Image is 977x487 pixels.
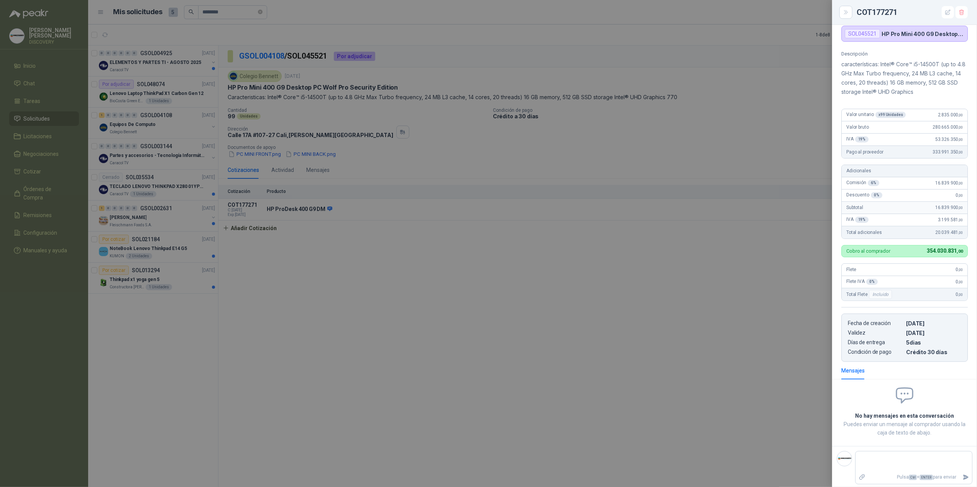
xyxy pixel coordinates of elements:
[920,475,933,480] span: ENTER
[882,31,964,37] p: HP Pro Mini 400 G9 Desktop PC Wolf Pro Security Edition
[846,290,893,299] span: Total Flete
[846,248,890,253] p: Cobro al comprador
[958,230,963,235] span: ,00
[841,51,968,57] p: Descripción
[855,217,869,223] div: 19 %
[958,218,963,222] span: ,00
[857,6,968,18] div: COT177271
[866,279,878,285] div: 0 %
[958,150,963,154] span: ,00
[927,248,963,254] span: 354.030.831
[958,113,963,117] span: ,00
[855,471,869,484] label: Adjuntar archivos
[869,290,892,299] div: Incluido
[958,206,963,210] span: ,00
[871,192,882,198] div: 0 %
[957,249,963,254] span: ,00
[837,451,852,466] img: Company Logo
[845,29,880,38] div: SOL045521
[938,112,963,118] span: 2.835.000
[868,180,879,186] div: 6 %
[875,112,906,118] div: x 99 Unidades
[846,192,882,198] span: Descuento
[958,280,963,284] span: ,00
[906,330,961,336] p: [DATE]
[841,420,968,437] p: Puedes enviar un mensaje al comprador usando la caja de texto de abajo.
[909,475,917,480] span: Ctrl
[958,125,963,129] span: ,00
[841,60,968,96] p: características: Intel® Core™ i5-14500T (up to 4.8 GHz Max Turbo frequency, 24 MB L3 cache, 14 co...
[935,137,963,142] span: 53.326.350
[846,279,878,285] span: Flete IVA
[935,230,963,235] span: 20.039.481
[846,136,869,142] span: IVA
[933,149,963,155] span: 333.991.350
[842,165,967,177] div: Adicionales
[846,180,879,186] span: Comisión
[848,320,903,327] p: Fecha de creación
[846,124,869,130] span: Valor bruto
[906,320,961,327] p: [DATE]
[846,205,863,210] span: Subtotal
[848,349,903,355] p: Condición de pago
[906,339,961,346] p: 5 dias
[959,471,972,484] button: Enviar
[841,412,968,420] h2: No hay mensajes en esta conversación
[846,112,906,118] span: Valor unitario
[855,136,869,142] div: 19 %
[841,366,865,375] div: Mensajes
[958,268,963,272] span: ,00
[846,149,883,155] span: Pago al proveedor
[958,181,963,185] span: ,00
[906,349,961,355] p: Crédito 30 días
[958,193,963,198] span: ,00
[956,267,963,272] span: 0
[842,226,967,239] div: Total adicionales
[933,124,963,130] span: 280.665.000
[848,330,903,336] p: Validez
[956,292,963,297] span: 0
[869,471,960,484] p: Pulsa + para enviar
[935,180,963,186] span: 16.839.900
[848,339,903,346] p: Días de entrega
[846,267,856,272] span: Flete
[841,8,851,17] button: Close
[938,217,963,222] span: 3.199.581
[956,279,963,284] span: 0
[958,137,963,142] span: ,00
[846,217,869,223] span: IVA
[935,205,963,210] span: 16.839.900
[958,293,963,297] span: ,00
[956,193,963,198] span: 0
